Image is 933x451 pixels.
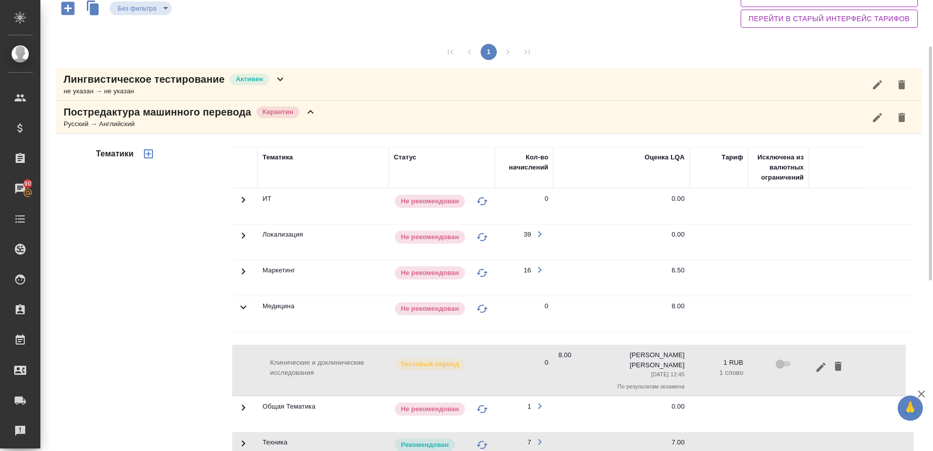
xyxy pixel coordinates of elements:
[695,368,743,378] p: 1 слово
[531,225,548,243] button: Открыть работы
[232,353,389,388] td: Клинические и доклинические исследования
[645,152,685,162] div: Оценка LQA
[263,152,293,162] div: Тематика
[237,443,249,451] span: Toggle Row Expanded
[749,13,910,25] span: Перейти в старый интерфейс тарифов
[812,358,830,376] button: Редактировать
[441,44,537,60] nav: pagination navigation
[64,119,317,129] div: Русский → Английский
[721,152,743,162] div: Тариф
[401,232,459,242] p: Не рекомендован
[96,148,134,160] h4: Тематики
[741,10,918,28] button: Перейти в старый интерфейс тарифов
[3,176,38,201] a: 90
[401,404,459,414] p: Не рекомендован
[64,86,286,96] div: не указан → не указан
[115,4,160,13] button: Без фильтра
[257,296,389,331] td: Медицина
[18,179,37,189] span: 90
[545,301,548,311] div: 0
[890,105,914,130] button: Удалить услугу
[890,73,914,97] button: Удалить услугу
[64,72,225,86] p: Лингвистическое тестирование
[553,296,690,331] td: 8.00
[524,265,531,275] div: 16
[236,74,263,84] p: Активен
[553,189,690,224] td: 0.00
[531,261,548,278] button: Открыть работы
[237,271,249,279] span: Toggle Row Expanded
[576,350,685,370] div: [PERSON_NAME] [PERSON_NAME]
[865,105,890,130] button: Редактировать услугу
[257,260,389,296] td: Маркетинг
[753,152,804,183] div: Исключена из валютных ограничений
[902,398,919,419] span: 🙏
[553,260,690,296] td: 6.50
[531,398,548,415] button: Открыть работы
[695,358,743,368] p: 1 RUB
[898,396,923,421] button: 🙏
[475,265,490,280] button: Изменить статус на "В черном списке"
[257,224,389,260] td: Локализация
[136,142,161,166] button: Добавить тематику
[401,196,459,206] p: Не рекомендован
[576,370,685,378] p: [DATE] 12:45
[553,397,690,432] td: 0.00
[528,402,531,412] div: 1
[56,68,922,101] div: Лингвистическое тестированиеАктивенне указан → не указан
[558,350,572,390] div: 8.00
[576,382,685,390] p: По результатам экзамена
[394,152,417,162] div: Статус
[257,189,389,224] td: ИТ
[531,433,548,450] button: Открыть работы
[401,304,459,314] p: Не рекомендован
[237,408,249,415] span: Toggle Row Expanded
[865,73,890,97] button: Редактировать услугу
[475,402,490,417] button: Изменить статус на "В черном списке"
[64,105,251,119] p: Постредактура машинного перевода
[475,301,490,316] button: Изменить статус на "В черном списке"
[263,107,294,117] p: Карантин
[237,200,249,207] span: Toggle Row Expanded
[545,358,548,368] div: 0
[401,440,449,450] p: Рекомендован
[401,268,459,278] p: Не рекомендован
[257,397,389,432] td: Общая Тематика
[500,152,548,173] div: Кол-во начислений
[528,437,531,447] div: 7
[545,194,548,204] div: 0
[475,230,490,245] button: Изменить статус на "В черном списке"
[617,383,685,389] span: По результатам экзамена
[110,2,172,15] div: Без фильтра
[524,230,531,240] div: 39
[475,194,490,209] button: Изменить статус на "В черном списке"
[401,359,459,369] p: Тестовый период
[56,101,922,134] div: Постредактура машинного переводаКарантинРусский → Английский
[237,236,249,243] span: Toggle Row Expanded
[237,307,249,315] span: Toggle Row Expanded
[553,224,690,260] td: 0.00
